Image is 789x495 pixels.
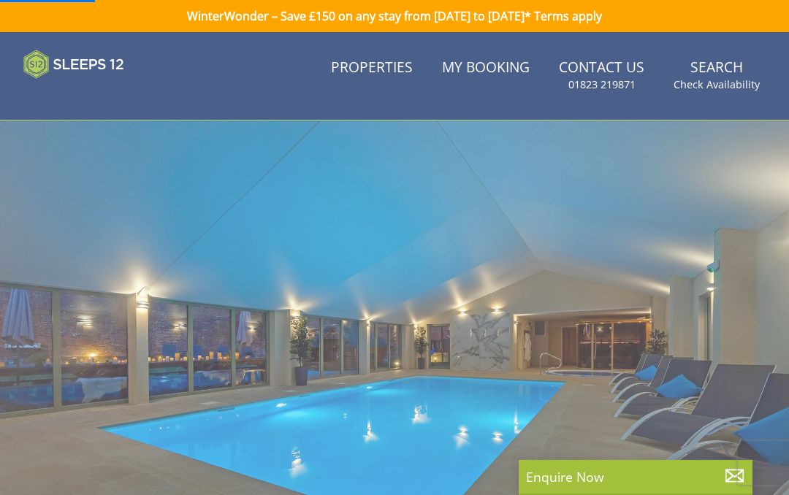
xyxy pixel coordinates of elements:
a: My Booking [436,52,535,85]
a: SearchCheck Availability [668,52,766,99]
small: Check Availability [674,77,760,92]
img: Sleeps 12 [23,50,124,79]
small: 01823 219871 [568,77,636,92]
a: Contact Us01823 219871 [553,52,650,99]
a: Properties [325,52,419,85]
iframe: Customer reviews powered by Trustpilot [16,88,169,100]
p: Enquire Now [526,467,745,486]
